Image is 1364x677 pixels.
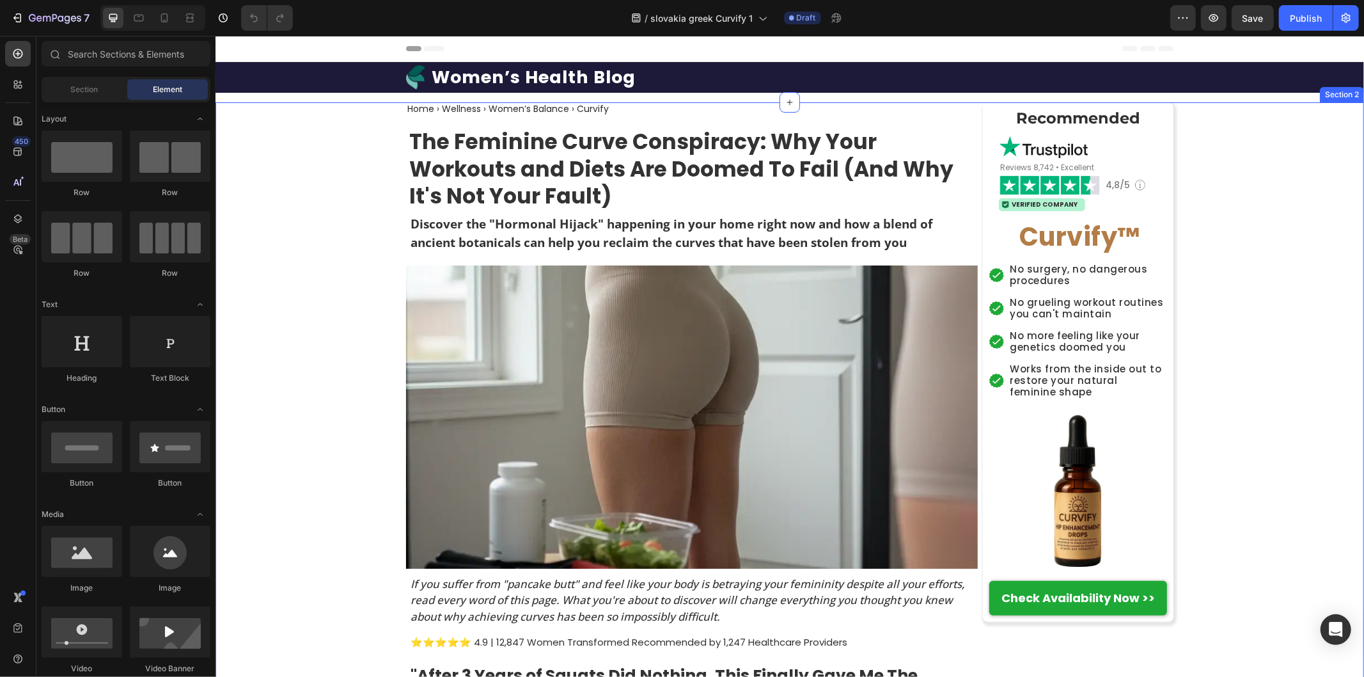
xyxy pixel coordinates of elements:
span: Media [42,509,64,520]
button: Publish [1279,5,1333,31]
div: 450 [12,136,31,147]
div: Undo/Redo [241,5,293,31]
span: Toggle open [190,504,210,525]
div: Button [42,477,122,489]
div: Image [130,582,210,594]
div: Row [42,267,122,279]
img: gempages_578032762192134844-1c2b5575-4325-41c3-926f-9ca0da7101fd.png [783,99,873,123]
div: Section 2 [1107,53,1146,65]
div: Image [42,582,122,594]
span: Toggle open [190,294,210,315]
strong: Recommended [801,73,925,92]
div: Button [130,477,210,489]
span: Section [71,84,98,95]
span: Element [153,84,182,95]
div: Row [130,187,210,198]
strong: "After 3 Years of Squats Did Nothing, This Finally Gave Me The Curves I Always Wanted" [195,628,702,673]
img: gempages_578032762192134844-39107128-b0aa-4e63-97b1-14a6b620bb05.png [774,266,788,280]
img: gempages_578032762192134844-0b4560d3-bb90-4d9d-8f3d-c16d1b9fa7cb.webp [783,375,943,535]
iframe: Design area [216,36,1364,677]
span: Toggle open [190,109,210,129]
h2: Verified Company [795,164,863,173]
div: Video Banner [130,663,210,674]
span: Draft [797,12,816,24]
img: gempages_578032762192134844-ea1ab0b3-9e5c-4e4c-9dba-f8a69c0166a3.png [783,139,886,159]
div: Publish [1290,12,1322,25]
h2: No grueling workout routines you can't maintain [794,260,952,285]
strong: Check Availability Now >> [786,554,939,570]
button: 7 [5,5,95,31]
h2: Works from the inside out to restore your natural feminine shape [794,326,952,363]
span: 4,8/5 [890,143,914,155]
div: Open Intercom Messenger [1321,614,1351,645]
span: Toggle open [190,399,210,420]
div: Video [42,663,122,674]
p: 7 [84,10,90,26]
img: gempages_578032762192134844-39107128-b0aa-4e63-97b1-14a6b620bb05.png [774,232,788,247]
button: Save [1232,5,1274,31]
a: Check Availability Now >> [774,545,952,579]
img: gempages_578032762192134844-2d7c6568-95bf-4cb2-a064-96d9bf058dd3.png [919,143,930,155]
span: Save [1242,13,1264,24]
span: Text [42,299,58,310]
span: / [645,12,648,25]
input: Search Sections & Elements [42,41,210,67]
div: Heading [42,372,122,384]
div: Beta [10,234,31,244]
img: gempages_578032762192134844-39107128-b0aa-4e63-97b1-14a6b620bb05.png [774,299,788,314]
span: Reviews 8,742 • Excellent [785,126,879,137]
img: gempages_578032762192134844-39107128-b0aa-4e63-97b1-14a6b620bb05.png [774,338,788,353]
h2: No more feeling like your genetics doomed you [794,293,952,319]
div: Row [42,187,122,198]
div: Row [130,267,210,279]
strong: ™ [902,183,925,219]
span: Layout [42,113,67,125]
img: gempages_578032762192134844-a693a73f-720e-434a-99b6-80efd67575ae.png [785,164,795,173]
span: Button [42,404,65,415]
span: slovakia greek Curvify 1 [651,12,753,25]
h2: Curvify [777,183,952,219]
div: Text Block [130,372,210,384]
h2: No surgery, no dangerous procedures [794,227,952,252]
